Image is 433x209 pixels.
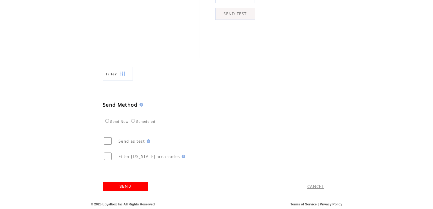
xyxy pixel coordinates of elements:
[103,67,133,80] a: Filter
[318,202,319,206] span: |
[138,103,143,107] img: help.gif
[104,120,128,123] label: Send Now
[91,202,155,206] span: © 2025 Loyalbox Inc All Rights Reserved
[103,182,148,191] a: SEND
[130,120,155,123] label: Scheduled
[320,202,342,206] a: Privacy Policy
[215,8,255,20] a: SEND TEST
[106,71,117,77] span: Show filters
[105,119,109,123] input: Send Now
[103,101,138,108] span: Send Method
[180,155,185,158] img: help.gif
[120,67,125,81] img: filters.png
[131,119,135,123] input: Scheduled
[118,154,180,159] span: Filter [US_STATE] area codes
[307,184,324,189] a: CANCEL
[118,138,145,144] span: Send as test
[290,202,317,206] a: Terms of Service
[145,139,150,143] img: help.gif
